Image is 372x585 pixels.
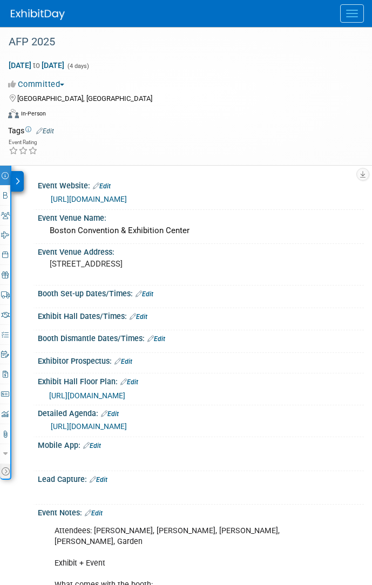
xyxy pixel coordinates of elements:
pre: [STREET_ADDRESS] [50,259,352,269]
div: In-Person [21,110,46,118]
a: Edit [36,127,54,135]
div: Event Venue Address: [38,244,364,257]
span: to [31,61,42,70]
a: Edit [130,313,147,321]
div: Exhibit Hall Floor Plan: [38,373,364,387]
a: [URL][DOMAIN_NAME] [51,195,127,203]
span: [GEOGRAPHIC_DATA], [GEOGRAPHIC_DATA] [17,94,152,103]
div: AFP 2025 [5,32,350,52]
div: Mobile App: [38,437,364,451]
img: ExhibitDay [11,9,65,20]
span: [DATE] [DATE] [8,60,65,70]
a: [URL][DOMAIN_NAME] [49,391,125,400]
a: Edit [83,442,101,450]
div: Event Venue Name: [38,210,364,223]
a: Edit [136,290,153,298]
td: Tags [8,125,54,136]
div: Exhibit Hall Dates/Times: [38,308,364,322]
div: Booth Set-up Dates/Times: [38,285,364,300]
span: (4 days) [66,63,89,70]
div: Event Website: [38,178,364,192]
div: Event Rating [9,140,38,145]
a: Edit [90,476,107,484]
a: Edit [101,410,119,418]
button: Menu [340,4,364,23]
div: Event Notes: [38,505,364,519]
button: Committed [8,79,69,90]
div: Boston Convention & Exhibition Center [46,222,356,239]
a: Edit [114,358,132,365]
div: Detailed Agenda: [38,405,364,419]
div: Event Format [8,107,350,124]
a: Edit [93,182,111,190]
div: Exhibitor Prospectus: [38,353,364,367]
div: Booth Dismantle Dates/Times: [38,330,364,344]
img: Format-Inperson.png [8,109,19,118]
a: Edit [85,509,103,517]
a: Edit [120,378,138,386]
a: Edit [147,335,165,343]
td: Toggle Event Tabs [2,464,10,478]
div: Lead Capture: [38,471,364,485]
a: [URL][DOMAIN_NAME] [51,422,127,431]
